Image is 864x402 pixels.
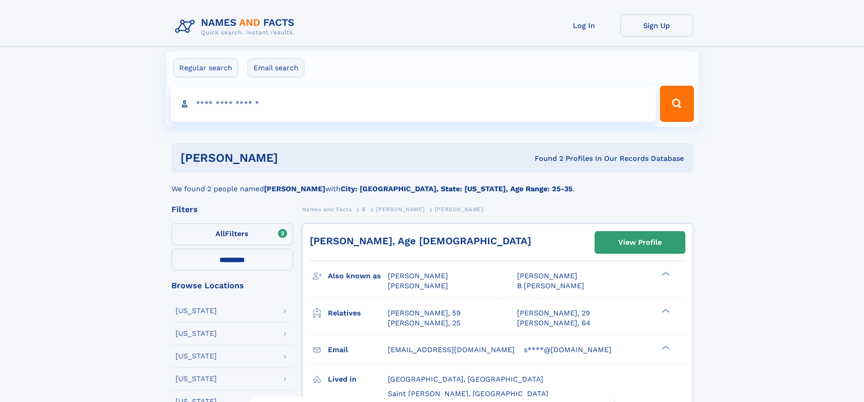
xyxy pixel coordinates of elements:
[328,372,388,387] h3: Lived in
[173,58,238,77] label: Regular search
[659,308,670,314] div: ❯
[302,203,352,215] a: Names and Facts
[517,318,591,328] a: [PERSON_NAME], 64
[176,375,217,383] div: [US_STATE]
[171,86,656,122] input: search input
[388,318,460,328] a: [PERSON_NAME], 25
[595,232,685,253] a: View Profile
[310,235,531,247] a: [PERSON_NAME], Age [DEMOGRAPHIC_DATA]
[548,15,620,37] a: Log In
[406,154,684,164] div: Found 2 Profiles In Our Records Database
[435,206,483,213] span: [PERSON_NAME]
[362,206,366,213] span: B
[660,86,693,122] button: Search Button
[171,223,293,245] label: Filters
[517,281,584,290] span: B [PERSON_NAME]
[176,330,217,337] div: [US_STATE]
[171,205,293,213] div: Filters
[341,184,572,193] b: City: [GEOGRAPHIC_DATA], State: [US_STATE], Age Range: 25-35
[171,15,302,39] img: Logo Names and Facts
[328,342,388,358] h3: Email
[248,58,304,77] label: Email search
[264,184,325,193] b: [PERSON_NAME]
[517,308,590,318] a: [PERSON_NAME], 29
[176,307,217,315] div: [US_STATE]
[376,203,425,215] a: [PERSON_NAME]
[181,152,406,164] h1: [PERSON_NAME]
[388,375,543,383] span: [GEOGRAPHIC_DATA], [GEOGRAPHIC_DATA]
[388,389,548,398] span: Saint [PERSON_NAME], [GEOGRAPHIC_DATA]
[388,308,461,318] a: [PERSON_NAME], 59
[620,15,693,37] a: Sign Up
[171,281,293,290] div: Browse Locations
[171,173,693,194] div: We found 2 people named with .
[388,281,448,290] span: [PERSON_NAME]
[328,305,388,321] h3: Relatives
[328,268,388,284] h3: Also known as
[215,229,225,238] span: All
[659,344,670,350] div: ❯
[176,353,217,360] div: [US_STATE]
[388,345,515,354] span: [EMAIL_ADDRESS][DOMAIN_NAME]
[659,271,670,277] div: ❯
[618,232,662,253] div: View Profile
[376,206,425,213] span: [PERSON_NAME]
[388,271,448,280] span: [PERSON_NAME]
[362,203,366,215] a: B
[517,271,577,280] span: [PERSON_NAME]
